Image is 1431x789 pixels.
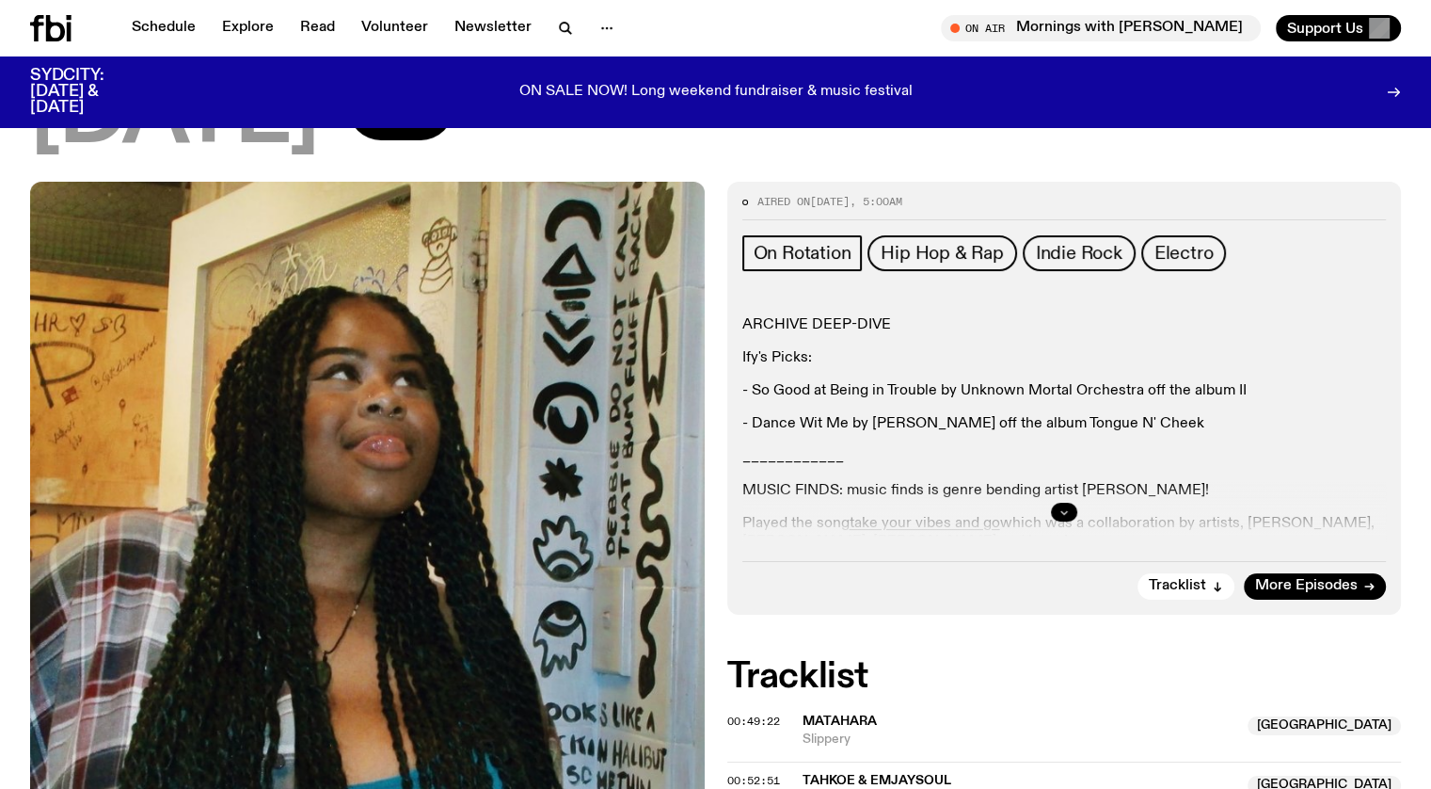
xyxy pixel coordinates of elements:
[1137,573,1234,600] button: Tracklist
[1248,717,1401,735] span: [GEOGRAPHIC_DATA]
[1287,20,1363,37] span: Support Us
[757,194,810,209] span: Aired on
[810,194,850,209] span: [DATE]
[742,235,863,271] a: On Rotation
[1149,579,1206,593] span: Tracklist
[211,15,285,41] a: Explore
[742,316,1387,334] p: ARCHIVE DEEP-DIVE
[727,717,780,727] button: 00:49:22
[120,15,207,41] a: Schedule
[30,68,151,116] h3: SYDCITY: [DATE] & [DATE]
[742,415,1387,433] p: - Dance Wit Me by [PERSON_NAME] off the album Tongue N' Cheek
[1154,243,1214,264] span: Electro
[867,235,1016,271] a: Hip Hop & Rap
[727,660,1402,694] h2: Tracklist
[881,243,1003,264] span: Hip Hop & Rap
[350,15,439,41] a: Volunteer
[742,448,1387,466] p: ____________
[1023,235,1136,271] a: Indie Rock
[754,243,851,264] span: On Rotation
[1255,579,1358,593] span: More Episodes
[1141,235,1227,271] a: Electro
[727,714,780,729] span: 00:49:22
[30,74,318,159] span: [DATE]
[727,776,780,786] button: 00:52:51
[941,15,1261,41] button: On AirMornings with [PERSON_NAME] / [US_STATE][PERSON_NAME] Interview
[289,15,346,41] a: Read
[742,349,1387,367] p: Ify's Picks:
[443,15,543,41] a: Newsletter
[1276,15,1401,41] button: Support Us
[803,715,877,728] span: Matahara
[1244,573,1386,600] a: More Episodes
[519,84,913,101] p: ON SALE NOW! Long weekend fundraiser & music festival
[727,773,780,788] span: 00:52:51
[742,382,1387,400] p: - So Good at Being in Trouble by Unknown Mortal Orchestra off the album II
[850,194,902,209] span: , 5:00am
[803,774,951,787] span: Tahkoe & emjaysoul
[1036,243,1122,264] span: Indie Rock
[803,731,1237,749] span: Slippery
